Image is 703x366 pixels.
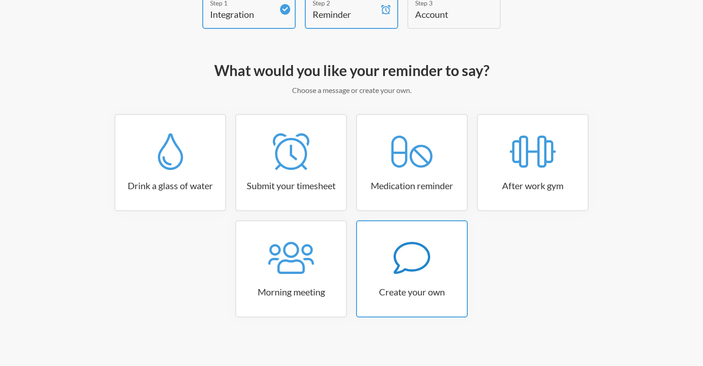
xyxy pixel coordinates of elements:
h3: Morning meeting [236,285,346,298]
h3: Submit your timesheet [236,179,346,192]
h3: Medication reminder [357,179,467,192]
h3: After work gym [478,179,588,192]
h4: Reminder [313,8,377,21]
p: Choose a message or create your own. [86,85,617,96]
h4: Integration [210,8,274,21]
h3: Drink a glass of water [115,179,225,192]
h4: Account [415,8,479,21]
h2: What would you like your reminder to say? [86,61,617,80]
h3: Create your own [357,285,467,298]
